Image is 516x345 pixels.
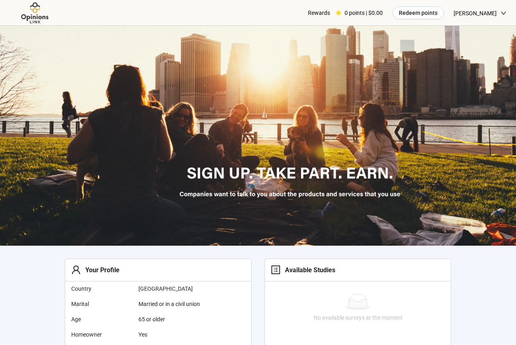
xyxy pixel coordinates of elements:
span: Married or in a civil union [138,300,219,308]
span: [PERSON_NAME] [454,0,497,26]
span: Country [71,284,132,293]
span: down [501,10,506,16]
span: 65 or older [138,315,219,324]
span: Age [71,315,132,324]
div: Available Studies [281,265,335,275]
span: Homeowner [71,330,132,339]
div: Your Profile [81,265,120,275]
div: No available surveys at the moment [268,313,448,322]
span: star [336,10,341,16]
span: [GEOGRAPHIC_DATA] [138,284,219,293]
span: Redeem points [399,8,438,17]
span: Marital [71,300,132,308]
span: Yes [138,330,219,339]
span: user [71,265,81,275]
button: Redeem points [392,6,444,19]
span: profile [271,265,281,275]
